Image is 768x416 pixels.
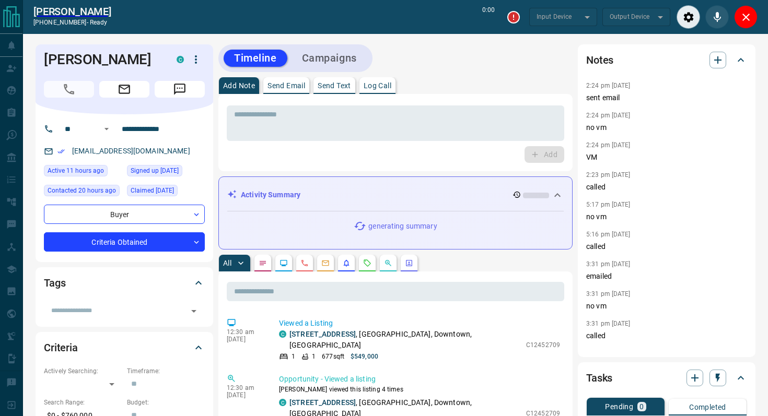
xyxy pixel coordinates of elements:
[33,5,111,18] a: [PERSON_NAME]
[586,330,747,341] p: called
[279,374,560,385] p: Opportunity - Viewed a listing
[705,5,729,29] div: Mute
[44,51,161,68] h1: [PERSON_NAME]
[586,320,631,327] p: 3:31 pm [DATE]
[127,185,205,199] div: Tue Jun 18 2024
[482,5,495,29] p: 0:00
[72,147,190,155] a: [EMAIL_ADDRESS][DOMAIN_NAME]
[586,122,747,133] p: no vm
[292,50,367,67] button: Campaigns
[44,232,205,252] div: Criteria Obtained
[586,52,613,68] h2: Notes
[526,340,560,350] p: C12452709
[405,259,413,267] svg: Agent Actions
[586,182,747,193] p: called
[44,270,205,295] div: Tags
[586,211,747,222] p: no vm
[586,112,631,119] p: 2:24 pm [DATE]
[639,403,644,410] p: 0
[321,259,330,267] svg: Emails
[586,301,747,312] p: no vm
[300,259,309,267] svg: Calls
[586,141,631,149] p: 2:24 pm [DATE]
[44,275,65,291] h2: Tags
[289,330,356,338] a: [STREET_ADDRESS]
[384,259,392,267] svg: Opportunities
[223,259,231,267] p: All
[90,19,108,26] span: ready
[100,123,113,135] button: Open
[289,329,521,351] p: , [GEOGRAPHIC_DATA], Downtown, [GEOGRAPHIC_DATA]
[586,271,747,282] p: emailed
[44,335,205,360] div: Criteria
[677,5,700,29] div: Audio Settings
[280,259,288,267] svg: Lead Browsing Activity
[279,330,286,338] div: condos.ca
[363,259,371,267] svg: Requests
[227,328,263,336] p: 12:30 am
[586,152,747,163] p: VM
[586,171,631,179] p: 2:23 pm [DATE]
[131,165,179,176] span: Signed up [DATE]
[351,352,378,361] p: $549,000
[364,82,391,89] p: Log Call
[586,231,631,238] p: 5:16 pm [DATE]
[292,352,295,361] p: 1
[586,92,747,103] p: sent email
[127,398,205,407] p: Budget:
[368,221,437,232] p: generating summary
[44,398,122,407] p: Search Range:
[48,185,116,196] span: Contacted 20 hours ago
[44,185,122,199] div: Tue Oct 14 2025
[33,18,111,27] p: [PHONE_NUMBER] -
[586,290,631,298] p: 3:31 pm [DATE]
[586,82,631,89] p: 2:24 pm [DATE]
[131,185,174,196] span: Claimed [DATE]
[127,366,205,376] p: Timeframe:
[227,391,263,399] p: [DATE]
[44,81,94,98] span: Call
[322,352,344,361] p: 677 sqft
[279,399,286,406] div: condos.ca
[187,304,201,318] button: Open
[586,241,747,252] p: called
[289,398,356,407] a: [STREET_ADDRESS]
[586,350,631,357] p: 3:30 pm [DATE]
[586,370,612,386] h2: Tasks
[586,201,631,208] p: 5:17 pm [DATE]
[44,339,78,356] h2: Criteria
[318,82,351,89] p: Send Text
[259,259,267,267] svg: Notes
[342,259,351,267] svg: Listing Alerts
[227,336,263,343] p: [DATE]
[312,352,316,361] p: 1
[177,56,184,63] div: condos.ca
[586,47,747,73] div: Notes
[44,205,205,224] div: Buyer
[279,385,560,394] p: [PERSON_NAME] viewed this listing 4 times
[99,81,149,98] span: Email
[734,5,758,29] div: Close
[241,189,300,200] p: Activity Summary
[267,82,305,89] p: Send Email
[224,50,287,67] button: Timeline
[127,165,205,180] div: Mon May 13 2024
[48,165,104,176] span: Active 11 hours ago
[57,148,65,155] svg: Email Verified
[227,384,263,391] p: 12:30 am
[227,185,564,205] div: Activity Summary
[586,365,747,390] div: Tasks
[279,318,560,329] p: Viewed a Listing
[586,260,631,268] p: 3:31 pm [DATE]
[605,403,633,410] p: Pending
[44,366,122,376] p: Actively Searching:
[689,403,726,411] p: Completed
[155,81,205,98] span: Message
[44,165,122,180] div: Wed Oct 15 2025
[223,82,255,89] p: Add Note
